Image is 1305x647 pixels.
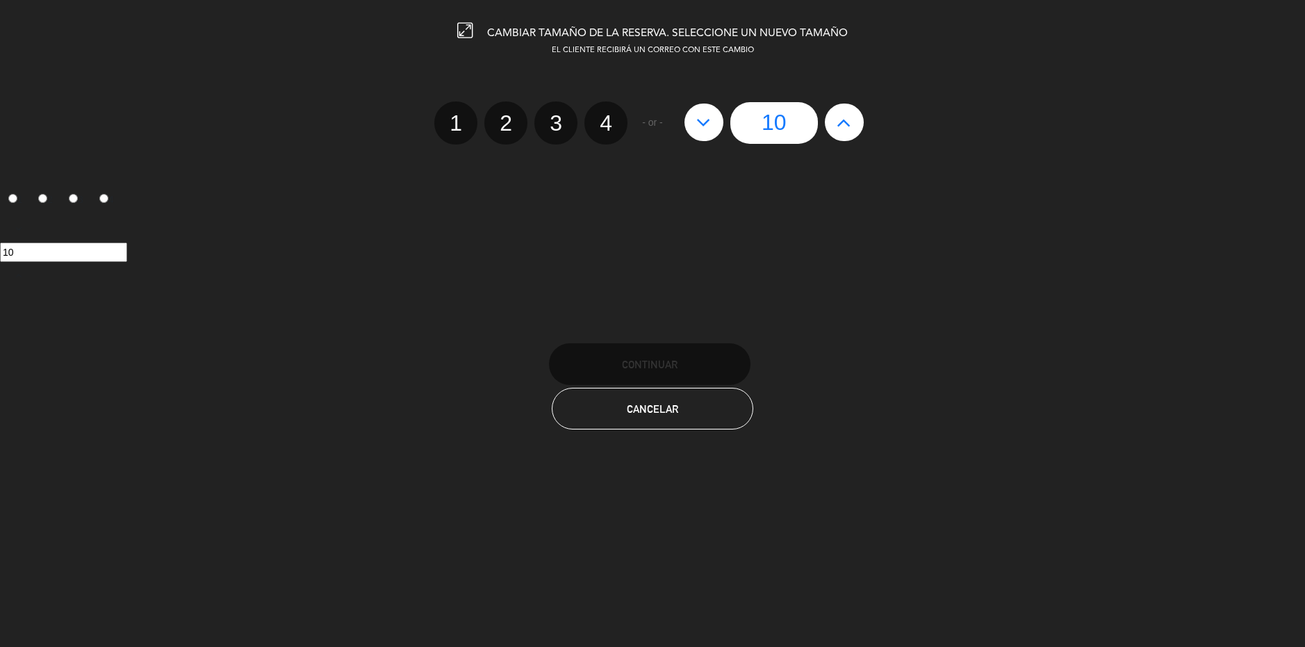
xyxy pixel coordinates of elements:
input: 4 [99,194,108,203]
span: Continuar [622,359,678,370]
button: Cancelar [552,388,753,429]
label: 2 [484,101,527,145]
label: 4 [584,101,627,145]
span: EL CLIENTE RECIBIRÁ UN CORREO CON ESTE CAMBIO [552,47,754,54]
span: - or - [642,115,663,131]
input: 1 [8,194,17,203]
span: Cancelar [627,403,678,415]
label: 3 [61,188,92,212]
span: CAMBIAR TAMAÑO DE LA RESERVA. SELECCIONE UN NUEVO TAMAÑO [487,28,848,39]
input: 3 [69,194,78,203]
label: 1 [434,101,477,145]
button: Continuar [549,343,750,385]
input: 2 [38,194,47,203]
label: 2 [31,188,61,212]
label: 4 [91,188,122,212]
label: 3 [534,101,577,145]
